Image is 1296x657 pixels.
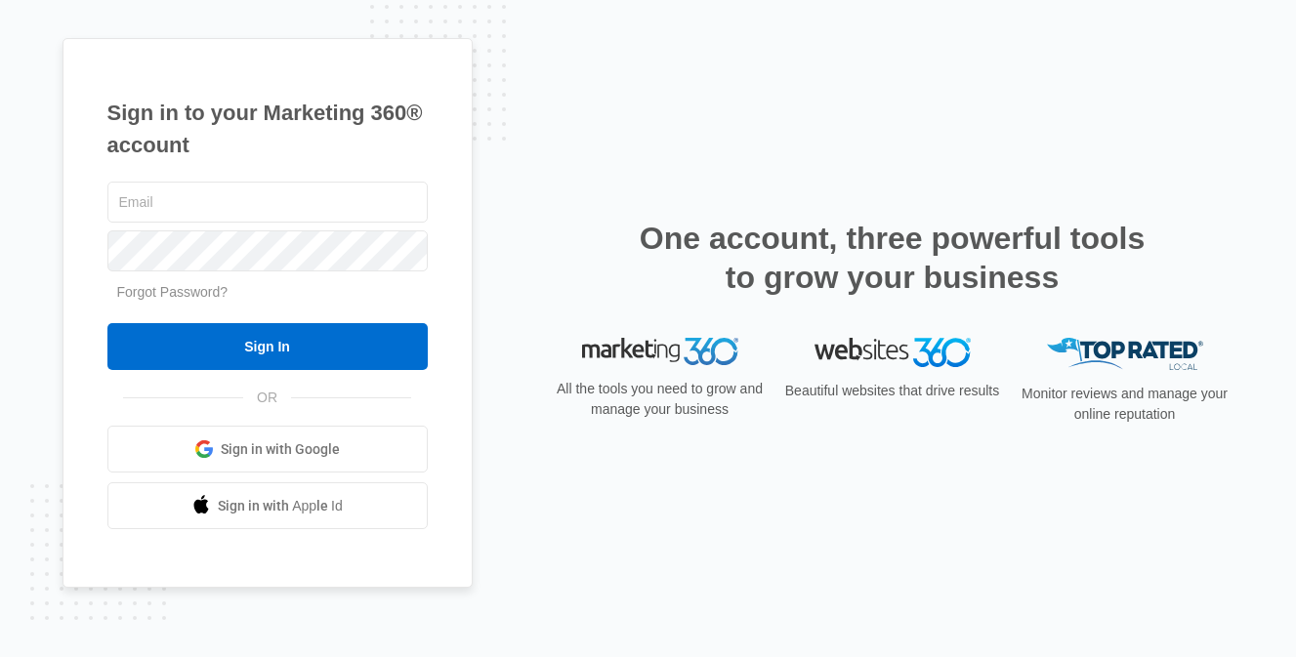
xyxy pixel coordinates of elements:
[221,439,340,460] span: Sign in with Google
[1047,338,1203,370] img: Top Rated Local
[218,496,343,516] span: Sign in with Apple Id
[815,338,971,366] img: Websites 360
[634,219,1151,297] h2: One account, three powerful tools to grow your business
[107,426,428,472] a: Sign in with Google
[243,388,291,408] span: OR
[117,284,229,300] a: Forgot Password?
[107,323,428,370] input: Sign In
[107,97,428,161] h1: Sign in to your Marketing 360® account
[107,482,428,529] a: Sign in with Apple Id
[783,381,1002,401] p: Beautiful websites that drive results
[582,338,738,365] img: Marketing 360
[551,379,770,420] p: All the tools you need to grow and manage your business
[107,182,428,223] input: Email
[1016,384,1234,425] p: Monitor reviews and manage your online reputation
